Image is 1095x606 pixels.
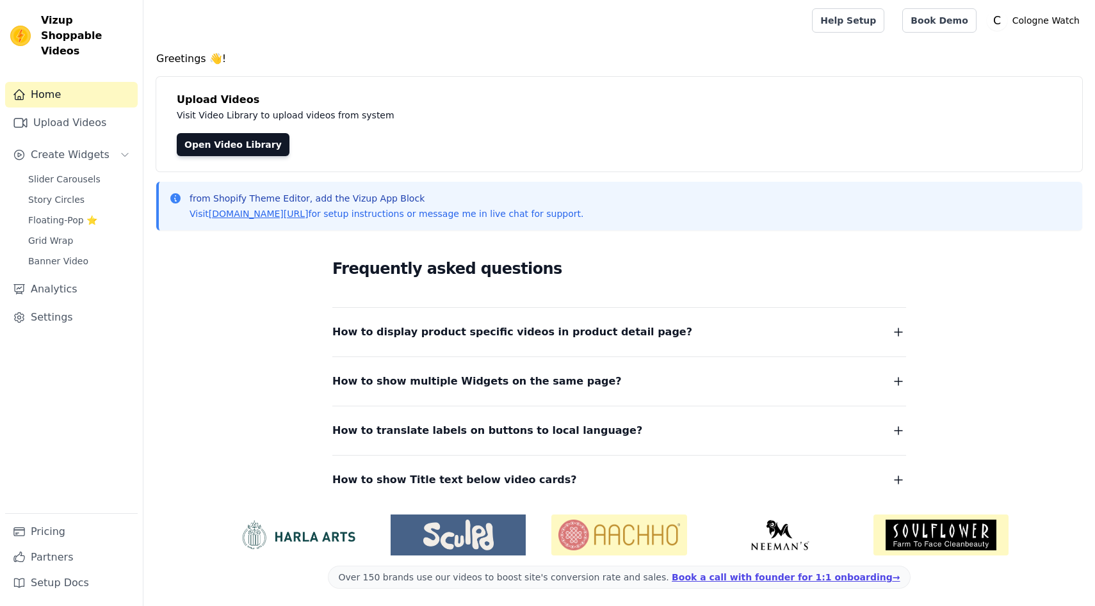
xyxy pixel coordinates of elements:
a: Slider Carousels [20,170,138,188]
a: Partners [5,545,138,570]
span: How to display product specific videos in product detail page? [332,323,692,341]
button: How to display product specific videos in product detail page? [332,323,906,341]
h2: Frequently asked questions [332,256,906,282]
span: Vizup Shoppable Videos [41,13,133,59]
img: Sculpd US [391,520,526,550]
span: Create Widgets [31,147,109,163]
a: Book Demo [902,8,976,33]
img: Neeman's [713,520,848,550]
p: from Shopify Theme Editor, add the Vizup App Block [190,192,583,205]
span: Grid Wrap [28,234,73,247]
button: How to show multiple Widgets on the same page? [332,372,906,390]
span: Story Circles [28,193,85,206]
h4: Upload Videos [177,92,1062,108]
a: Upload Videos [5,110,138,136]
a: Floating-Pop ⭐ [20,211,138,229]
img: Aachho [551,514,686,555]
a: Pricing [5,519,138,545]
a: Banner Video [20,252,138,270]
a: Story Circles [20,191,138,209]
img: Soulflower [873,514,1009,555]
p: Visit for setup instructions or message me in live chat for support. [190,207,583,220]
span: Slider Carousels [28,173,101,186]
button: C Cologne Watch [987,9,1085,32]
a: Help Setup [812,8,884,33]
span: How to show Title text below video cards? [332,471,577,489]
p: Visit Video Library to upload videos from system [177,108,750,123]
button: Create Widgets [5,142,138,168]
h4: Greetings 👋! [156,51,1082,67]
text: C [993,14,1001,27]
a: Setup Docs [5,570,138,596]
span: Floating-Pop ⭐ [28,214,97,227]
a: Home [5,82,138,108]
span: How to show multiple Widgets on the same page? [332,372,622,390]
a: Grid Wrap [20,232,138,250]
img: Vizup [10,26,31,46]
a: Book a call with founder for 1:1 onboarding [672,572,900,582]
a: Open Video Library [177,133,289,156]
img: HarlaArts [230,520,365,550]
button: How to show Title text below video cards? [332,471,906,489]
a: Settings [5,305,138,330]
a: Analytics [5,276,138,302]
span: Banner Video [28,255,88,267]
button: How to translate labels on buttons to local language? [332,422,906,440]
span: How to translate labels on buttons to local language? [332,422,642,440]
p: Cologne Watch [1007,9,1085,32]
a: [DOMAIN_NAME][URL] [209,209,309,219]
